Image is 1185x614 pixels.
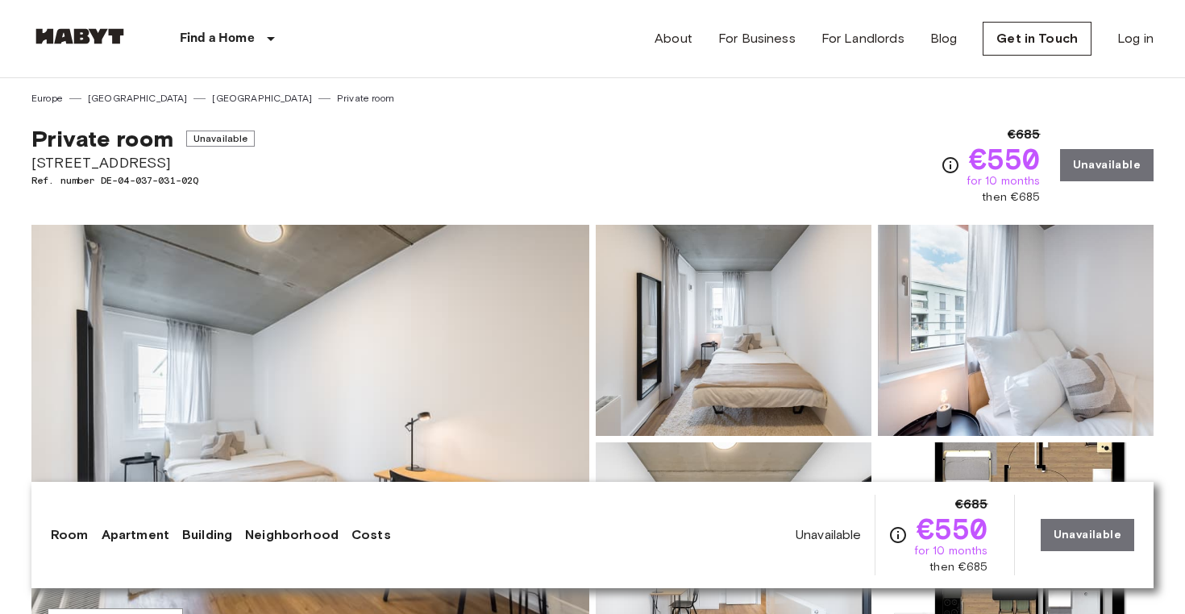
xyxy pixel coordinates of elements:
a: Europe [31,91,63,106]
svg: Check cost overview for full price breakdown. Please note that discounts apply to new joiners onl... [888,525,908,545]
span: Unavailable [186,131,256,147]
span: then €685 [929,559,987,575]
a: Neighborhood [245,525,339,545]
span: for 10 months [967,173,1041,189]
a: Get in Touch [983,22,1091,56]
a: Costs [351,525,391,545]
a: For Business [718,29,796,48]
a: Log in [1117,29,1154,48]
span: Ref. number DE-04-037-031-02Q [31,173,255,188]
span: €550 [917,514,988,543]
a: For Landlords [821,29,904,48]
a: About [655,29,692,48]
svg: Check cost overview for full price breakdown. Please note that discounts apply to new joiners onl... [941,156,960,175]
span: Unavailable [796,526,862,544]
img: Picture of unit DE-04-037-031-02Q [878,225,1154,436]
a: [GEOGRAPHIC_DATA] [212,91,312,106]
span: then €685 [982,189,1040,205]
span: €685 [955,495,988,514]
a: Blog [930,29,958,48]
span: €550 [969,144,1041,173]
span: Private room [31,125,173,152]
a: Building [182,525,232,545]
span: for 10 months [914,543,988,559]
a: Apartment [102,525,169,545]
img: Picture of unit DE-04-037-031-02Q [596,225,871,436]
a: Room [51,525,89,545]
p: Find a Home [180,29,255,48]
a: [GEOGRAPHIC_DATA] [88,91,188,106]
span: €685 [1008,125,1041,144]
span: [STREET_ADDRESS] [31,152,255,173]
img: Habyt [31,28,128,44]
a: Private room [337,91,394,106]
